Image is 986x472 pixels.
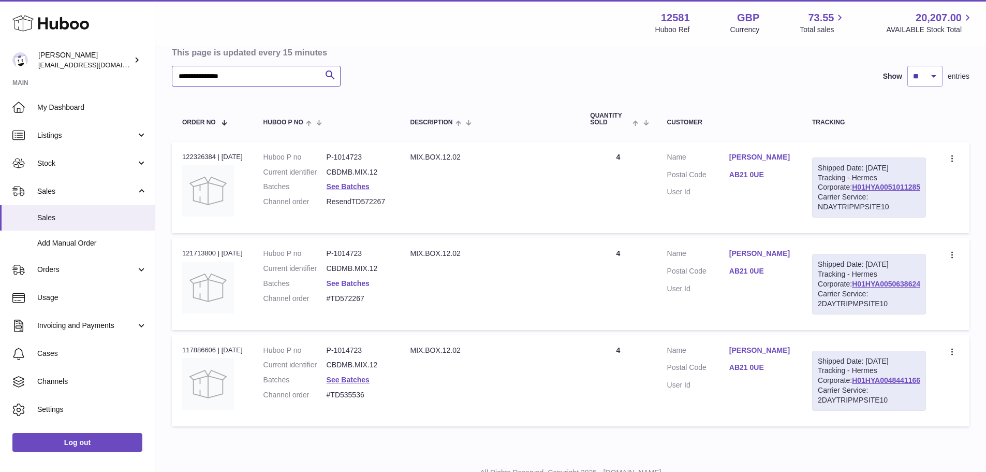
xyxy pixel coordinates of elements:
[729,346,791,355] a: [PERSON_NAME]
[263,279,327,289] dt: Batches
[263,264,327,274] dt: Current identifier
[729,249,791,259] a: [PERSON_NAME]
[327,346,390,355] dd: P-1014723
[580,142,656,233] td: 4
[327,279,370,288] a: See Batches
[327,376,370,384] a: See Batches
[818,260,920,269] div: Shipped Date: [DATE]
[667,152,729,165] dt: Name
[38,61,152,69] span: [EMAIL_ADDRESS][DOMAIN_NAME]
[12,52,28,68] img: internalAdmin-12581@internal.huboo.com
[812,351,926,411] div: Tracking - Hermes Corporate:
[667,284,729,294] dt: User Id
[590,112,630,126] span: Quantity Sold
[182,346,243,355] div: 117886606 | [DATE]
[263,249,327,259] dt: Huboo P no
[37,265,136,275] span: Orders
[12,433,142,452] a: Log out
[263,182,327,192] dt: Batches
[327,264,390,274] dd: CBDMB.MIX.12
[730,25,760,35] div: Currency
[263,152,327,162] dt: Huboo P no
[852,183,920,191] a: H01HYA0051011285
[327,182,370,191] a: See Batches
[38,50,131,70] div: [PERSON_NAME]
[263,346,327,355] dt: Huboo P no
[410,249,569,259] div: MIX.BOX.12.02
[37,131,136,140] span: Listings
[729,266,791,276] a: AB21 0UE
[818,163,920,173] div: Shipped Date: [DATE]
[410,152,569,162] div: MIX.BOX.12.02
[800,25,846,35] span: Total sales
[37,103,147,112] span: My Dashboard
[37,405,147,414] span: Settings
[818,289,920,309] div: Carrier Service: 2DAYTRIPMPSITE10
[182,165,234,217] img: no-photo.jpg
[182,119,216,126] span: Order No
[852,280,920,288] a: H01HYA0050638624
[327,249,390,259] dd: P-1014723
[667,363,729,375] dt: Postal Code
[852,376,920,384] a: H01HYA0048441166
[182,152,243,162] div: 122326384 | [DATE]
[327,167,390,177] dd: CBDMB.MIX.12
[737,11,759,25] strong: GBP
[812,158,926,218] div: Tracking - Hermes Corporate:
[327,294,390,304] dd: #TD572267
[667,346,729,358] dt: Name
[818,356,920,366] div: Shipped Date: [DATE]
[37,238,147,248] span: Add Manual Order
[410,346,569,355] div: MIX.BOX.12.02
[667,380,729,390] dt: User Id
[327,390,390,400] dd: #TD535536
[667,119,791,126] div: Customer
[580,238,656,330] td: 4
[37,293,147,303] span: Usage
[916,11,962,25] span: 20,207.00
[729,170,791,180] a: AB21 0UE
[263,119,303,126] span: Huboo P no
[729,152,791,162] a: [PERSON_NAME]
[263,375,327,385] dt: Batches
[812,254,926,314] div: Tracking - Hermes Corporate:
[655,25,690,35] div: Huboo Ref
[263,390,327,400] dt: Channel order
[37,213,147,223] span: Sales
[818,192,920,212] div: Carrier Service: NDAYTRIPMPSITE10
[263,294,327,304] dt: Channel order
[812,119,926,126] div: Tracking
[172,47,967,58] h3: This page is updated every 15 minutes
[580,335,656,426] td: 4
[661,11,690,25] strong: 12581
[182,358,234,410] img: no-photo.jpg
[886,11,974,35] a: 20,207.00 AVAILABLE Stock Total
[263,360,327,370] dt: Current identifier
[327,360,390,370] dd: CBDMB.MIX.12
[729,363,791,373] a: AB21 0UE
[800,11,846,35] a: 73.55 Total sales
[883,71,902,81] label: Show
[808,11,834,25] span: 73.55
[182,262,234,313] img: no-photo.jpg
[263,197,327,207] dt: Channel order
[667,266,729,279] dt: Postal Code
[37,349,147,359] span: Cases
[37,187,136,196] span: Sales
[818,385,920,405] div: Carrier Service: 2DAYTRIPMPSITE10
[182,249,243,258] div: 121713800 | [DATE]
[327,152,390,162] dd: P-1014723
[37,159,136,168] span: Stock
[886,25,974,35] span: AVAILABLE Stock Total
[948,71,969,81] span: entries
[327,197,390,207] dd: ResendTD572267
[667,249,729,261] dt: Name
[667,170,729,182] dt: Postal Code
[263,167,327,177] dt: Current identifier
[37,377,147,387] span: Channels
[37,321,136,331] span: Invoicing and Payments
[410,119,452,126] span: Description
[667,187,729,197] dt: User Id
